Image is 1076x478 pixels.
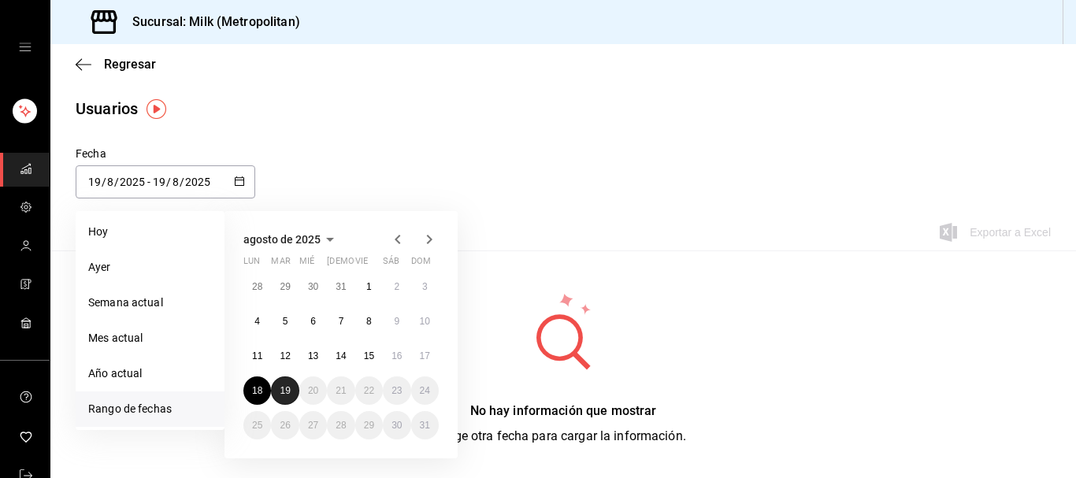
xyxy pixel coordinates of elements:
[391,350,402,361] abbr: 16 de agosto de 2025
[76,391,224,427] li: Rango de fechas
[299,342,327,370] button: 13 de agosto de 2025
[147,99,166,119] img: Tooltip marker
[336,350,346,361] abbr: 14 de agosto de 2025
[254,316,260,327] abbr: 4 de agosto de 2025
[383,342,410,370] button: 16 de agosto de 2025
[364,385,374,396] abbr: 22 de agosto de 2025
[336,385,346,396] abbr: 21 de agosto de 2025
[420,350,430,361] abbr: 17 de agosto de 2025
[252,350,262,361] abbr: 11 de agosto de 2025
[411,342,439,370] button: 17 de agosto de 2025
[411,411,439,439] button: 31 de agosto de 2025
[391,420,402,431] abbr: 30 de agosto de 2025
[391,385,402,396] abbr: 23 de agosto de 2025
[308,281,318,292] abbr: 30 de julio de 2025
[366,281,372,292] abbr: 1 de agosto de 2025
[271,307,299,335] button: 5 de agosto de 2025
[420,420,430,431] abbr: 31 de agosto de 2025
[76,146,255,162] div: Fecha
[243,230,339,249] button: agosto de 2025
[283,316,288,327] abbr: 5 de agosto de 2025
[243,411,271,439] button: 25 de agosto de 2025
[383,272,410,301] button: 2 de agosto de 2025
[243,376,271,405] button: 18 de agosto de 2025
[440,402,686,421] div: No hay información que mostrar
[420,316,430,327] abbr: 10 de agosto de 2025
[106,176,114,188] input: Month
[308,350,318,361] abbr: 13 de agosto de 2025
[411,376,439,405] button: 24 de agosto de 2025
[308,385,318,396] abbr: 20 de agosto de 2025
[383,256,399,272] abbr: sábado
[299,272,327,301] button: 30 de julio de 2025
[336,281,346,292] abbr: 31 de julio de 2025
[420,385,430,396] abbr: 24 de agosto de 2025
[76,57,156,72] button: Regresar
[355,342,383,370] button: 15 de agosto de 2025
[180,176,184,188] span: /
[87,176,102,188] input: Day
[172,176,180,188] input: Month
[327,376,354,405] button: 21 de agosto de 2025
[76,214,224,250] li: Hoy
[243,342,271,370] button: 11 de agosto de 2025
[252,385,262,396] abbr: 18 de agosto de 2025
[355,256,368,272] abbr: viernes
[114,176,119,188] span: /
[339,316,344,327] abbr: 7 de agosto de 2025
[76,356,224,391] li: Año actual
[440,428,686,443] span: Elige otra fecha para cargar la información.
[120,13,300,31] h3: Sucursal: Milk (Metropolitan)
[327,272,354,301] button: 31 de julio de 2025
[327,411,354,439] button: 28 de agosto de 2025
[411,256,431,272] abbr: domingo
[252,281,262,292] abbr: 28 de julio de 2025
[280,385,290,396] abbr: 19 de agosto de 2025
[152,176,166,188] input: Day
[364,350,374,361] abbr: 15 de agosto de 2025
[394,316,399,327] abbr: 9 de agosto de 2025
[299,256,314,272] abbr: miércoles
[383,307,410,335] button: 9 de agosto de 2025
[243,233,321,246] span: agosto de 2025
[366,316,372,327] abbr: 8 de agosto de 2025
[383,411,410,439] button: 30 de agosto de 2025
[336,420,346,431] abbr: 28 de agosto de 2025
[76,250,224,285] li: Ayer
[271,272,299,301] button: 29 de julio de 2025
[243,272,271,301] button: 28 de julio de 2025
[280,420,290,431] abbr: 26 de agosto de 2025
[243,307,271,335] button: 4 de agosto de 2025
[76,285,224,321] li: Semana actual
[280,281,290,292] abbr: 29 de julio de 2025
[299,411,327,439] button: 27 de agosto de 2025
[166,176,171,188] span: /
[310,316,316,327] abbr: 6 de agosto de 2025
[271,376,299,405] button: 19 de agosto de 2025
[355,411,383,439] button: 29 de agosto de 2025
[308,420,318,431] abbr: 27 de agosto de 2025
[355,307,383,335] button: 8 de agosto de 2025
[422,281,428,292] abbr: 3 de agosto de 2025
[271,342,299,370] button: 12 de agosto de 2025
[327,256,420,272] abbr: jueves
[394,281,399,292] abbr: 2 de agosto de 2025
[299,376,327,405] button: 20 de agosto de 2025
[271,411,299,439] button: 26 de agosto de 2025
[327,342,354,370] button: 14 de agosto de 2025
[104,57,156,72] span: Regresar
[327,307,354,335] button: 7 de agosto de 2025
[355,376,383,405] button: 22 de agosto de 2025
[411,272,439,301] button: 3 de agosto de 2025
[271,256,290,272] abbr: martes
[299,307,327,335] button: 6 de agosto de 2025
[19,41,32,54] button: open drawer
[252,420,262,431] abbr: 25 de agosto de 2025
[243,256,260,272] abbr: lunes
[147,176,150,188] span: -
[76,321,224,356] li: Mes actual
[184,176,211,188] input: Year
[102,176,106,188] span: /
[383,376,410,405] button: 23 de agosto de 2025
